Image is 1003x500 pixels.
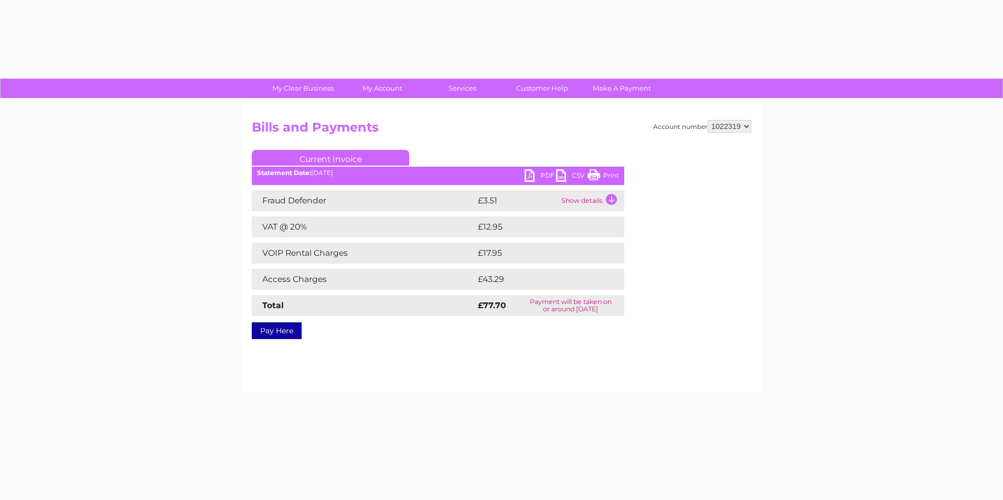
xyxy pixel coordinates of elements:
[588,169,619,184] a: Print
[525,169,556,184] a: PDF
[252,216,475,237] td: VAT @ 20%
[475,190,559,211] td: £3.51
[262,300,284,310] strong: Total
[252,120,751,140] h2: Bills and Payments
[339,79,426,98] a: My Account
[475,243,602,264] td: £17.95
[257,169,311,177] b: Statement Date:
[260,79,346,98] a: My Clear Business
[252,269,475,290] td: Access Charges
[653,120,751,133] div: Account number
[475,216,602,237] td: £12.95
[556,169,588,184] a: CSV
[478,300,506,310] strong: £77.70
[579,79,665,98] a: Make A Payment
[252,243,475,264] td: VOIP Rental Charges
[252,322,302,339] a: Pay Here
[252,190,475,211] td: Fraud Defender
[499,79,585,98] a: Customer Help
[252,169,624,177] div: [DATE]
[517,295,624,316] td: Payment will be taken on or around [DATE]
[252,150,409,166] a: Current Invoice
[419,79,506,98] a: Services
[559,190,624,211] td: Show details
[475,269,603,290] td: £43.29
